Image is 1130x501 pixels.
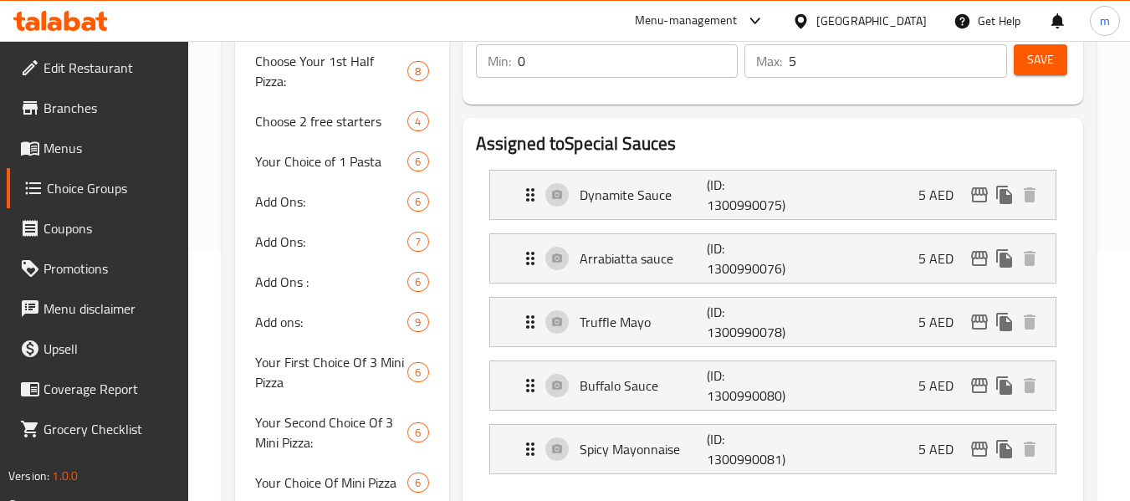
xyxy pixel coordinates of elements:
a: Promotions [7,248,189,289]
a: Menu disclaimer [7,289,189,329]
button: edit [967,182,992,207]
button: delete [1017,182,1042,207]
span: 8 [408,64,427,79]
div: Choices [407,272,428,292]
span: Add Ons: [255,192,407,212]
span: 6 [408,194,427,210]
span: Coupons [43,218,176,238]
div: Add Ons :6 [235,262,448,302]
span: 4 [408,114,427,130]
a: Edit Restaurant [7,48,189,88]
span: Your Choice Of Mini Pizza [255,473,407,493]
span: Menus [43,138,176,158]
h2: Assigned to Special Sauces [476,131,1070,156]
p: 5 AED [918,376,967,396]
button: delete [1017,246,1042,271]
button: delete [1017,437,1042,462]
button: Save [1014,44,1067,75]
span: 6 [408,274,427,290]
li: Expand [476,354,1070,417]
span: 6 [408,475,427,491]
a: Coupons [7,208,189,248]
div: Choices [407,362,428,382]
a: Grocery Checklist [7,409,189,449]
button: duplicate [992,246,1017,271]
span: 7 [408,234,427,250]
div: Expand [490,171,1056,219]
span: Choose 2 free starters [255,111,407,131]
span: Coverage Report [43,379,176,399]
span: m [1100,12,1110,30]
span: Your Choice of 1 Pasta [255,151,407,171]
span: 6 [408,154,427,170]
li: Expand [476,290,1070,354]
div: Choices [407,232,428,252]
span: Menu disclaimer [43,299,176,319]
div: Add Ons:7 [235,222,448,262]
button: duplicate [992,437,1017,462]
p: Spicy Mayonnaise [580,439,708,459]
span: Your Second Choice Of 3 Mini Pizza: [255,412,407,452]
div: Choices [407,151,428,171]
p: 5 AED [918,248,967,268]
p: 5 AED [918,439,967,459]
p: Arrabiatta sauce [580,248,708,268]
span: Choose Your 1st Half Pizza: [255,51,407,91]
div: Expand [490,425,1056,473]
div: Choices [407,422,428,442]
div: Expand [490,298,1056,346]
div: Add ons:9 [235,302,448,342]
a: Choice Groups [7,168,189,208]
span: 6 [408,425,427,441]
button: edit [967,437,992,462]
a: Branches [7,88,189,128]
div: [GEOGRAPHIC_DATA] [816,12,927,30]
span: Add Ons : [255,272,407,292]
button: duplicate [992,309,1017,335]
span: Version: [8,465,49,487]
div: Your Second Choice Of 3 Mini Pizza:6 [235,402,448,463]
span: Upsell [43,339,176,359]
span: Add ons: [255,312,407,332]
p: 5 AED [918,185,967,205]
button: delete [1017,373,1042,398]
li: Expand [476,227,1070,290]
p: Truffle Mayo [580,312,708,332]
button: delete [1017,309,1042,335]
a: Coverage Report [7,369,189,409]
li: Expand [476,163,1070,227]
button: duplicate [992,373,1017,398]
button: edit [967,373,992,398]
span: 1.0.0 [52,465,78,487]
p: (ID: 1300990076) [707,238,792,279]
div: Expand [490,234,1056,283]
p: (ID: 1300990080) [707,366,792,406]
p: Min: [488,51,511,71]
div: Expand [490,361,1056,410]
p: Buffalo Sauce [580,376,708,396]
a: Upsell [7,329,189,369]
div: Choose 2 free starters4 [235,101,448,141]
span: Branches [43,98,176,118]
p: (ID: 1300990078) [707,302,792,342]
button: edit [967,309,992,335]
span: Add Ons: [255,232,407,252]
button: duplicate [992,182,1017,207]
span: 9 [408,314,427,330]
p: (ID: 1300990081) [707,429,792,469]
span: 6 [408,365,427,381]
p: 5 AED [918,312,967,332]
span: Save [1027,49,1054,70]
span: Grocery Checklist [43,419,176,439]
div: Choices [407,473,428,493]
p: Max: [756,51,782,71]
span: Choice Groups [47,178,176,198]
p: (ID: 1300990075) [707,175,792,215]
span: Your First Choice Of 3 Mini Pizza [255,352,407,392]
li: Expand [476,417,1070,481]
p: Dynamite Sauce [580,185,708,205]
div: Choose Your 1st Half Pizza:8 [235,41,448,101]
span: Promotions [43,258,176,279]
div: Choices [407,192,428,212]
span: Edit Restaurant [43,58,176,78]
